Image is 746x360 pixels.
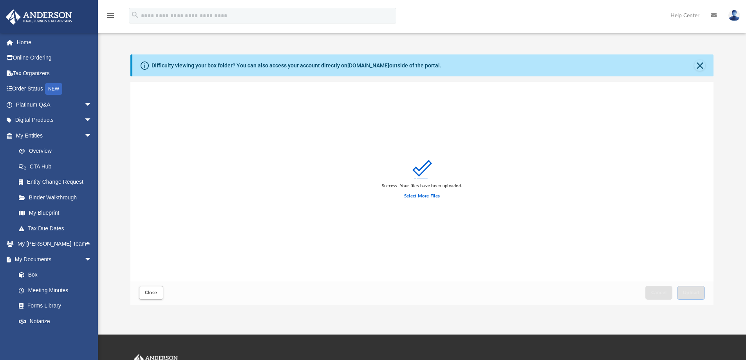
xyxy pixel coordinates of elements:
div: Upload [130,82,714,305]
button: Upload [677,286,705,300]
a: Online Ordering [5,50,104,66]
span: arrow_drop_down [84,251,100,268]
a: Meeting Minutes [11,282,100,298]
a: Tax Due Dates [11,221,104,236]
label: Select More Files [404,193,440,200]
span: Cancel [651,290,667,295]
span: arrow_drop_down [84,329,100,345]
img: Anderson Advisors Platinum Portal [4,9,74,25]
a: Notarize [11,313,100,329]
a: Tax Organizers [5,65,104,81]
a: Overview [11,143,104,159]
a: My Entitiesarrow_drop_down [5,128,104,143]
span: arrow_drop_up [84,236,100,252]
a: menu [106,15,115,20]
a: Forms Library [11,298,96,314]
button: Cancel [645,286,673,300]
a: My Documentsarrow_drop_down [5,251,100,267]
a: Box [11,267,96,283]
a: [DOMAIN_NAME] [347,62,389,69]
a: Online Learningarrow_drop_down [5,329,100,345]
button: Close [139,286,163,300]
i: menu [106,11,115,20]
button: Close [694,60,705,71]
span: arrow_drop_down [84,128,100,144]
div: Difficulty viewing your box folder? You can also access your account directly on outside of the p... [152,62,441,70]
div: Success! Your files have been uploaded. [382,183,462,190]
a: Platinum Q&Aarrow_drop_down [5,97,104,112]
span: arrow_drop_down [84,112,100,128]
i: search [131,11,139,19]
a: Digital Productsarrow_drop_down [5,112,104,128]
a: My Blueprint [11,205,100,221]
span: arrow_drop_down [84,97,100,113]
div: NEW [45,83,62,95]
span: Close [145,290,157,295]
img: User Pic [728,10,740,21]
a: Binder Walkthrough [11,190,104,205]
a: My [PERSON_NAME] Teamarrow_drop_up [5,236,100,252]
a: CTA Hub [11,159,104,174]
span: Upload [683,290,699,295]
a: Entity Change Request [11,174,104,190]
a: Home [5,34,104,50]
a: Order StatusNEW [5,81,104,97]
